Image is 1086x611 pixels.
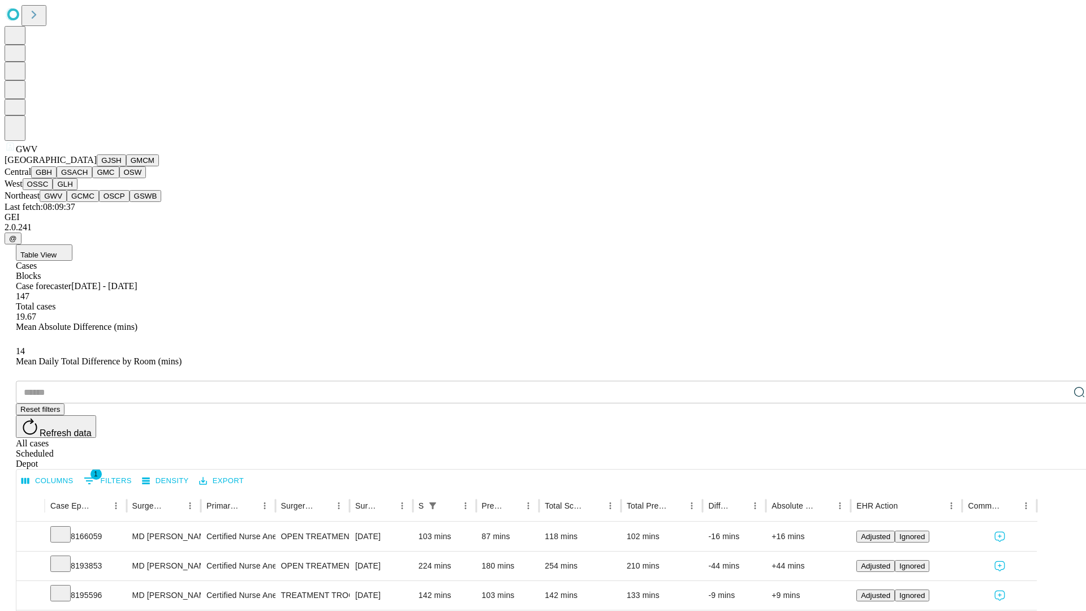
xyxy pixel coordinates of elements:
button: Sort [92,498,108,514]
div: Certified Nurse Anesthetist [206,581,269,610]
button: Adjusted [856,590,895,601]
div: Surgery Name [281,501,314,510]
button: Menu [331,498,347,514]
button: Menu [182,498,198,514]
button: Sort [731,498,747,514]
button: GCMC [67,190,99,202]
button: Menu [520,498,536,514]
button: GMCM [126,154,159,166]
div: -16 mins [708,522,760,551]
span: Reset filters [20,405,60,414]
button: Export [196,472,247,490]
button: Ignored [895,531,929,543]
button: Sort [505,498,520,514]
button: Menu [108,498,124,514]
span: 19.67 [16,312,36,321]
button: Table View [16,244,72,261]
span: Mean Daily Total Difference by Room (mins) [16,356,182,366]
button: Menu [1018,498,1034,514]
button: Sort [378,498,394,514]
div: 102 mins [627,522,697,551]
span: Northeast [5,191,40,200]
button: Sort [166,498,182,514]
button: Sort [587,498,602,514]
button: Menu [458,498,473,514]
div: Comments [968,501,1001,510]
button: Reset filters [16,403,64,415]
div: MD [PERSON_NAME] [132,522,195,551]
div: Case Epic Id [50,501,91,510]
button: Ignored [895,560,929,572]
button: Adjusted [856,560,895,572]
button: GSACH [57,166,92,178]
button: Show filters [425,498,441,514]
button: Expand [22,527,39,547]
button: Sort [1002,498,1018,514]
button: Expand [22,586,39,606]
span: Central [5,167,31,177]
span: Ignored [899,562,925,570]
div: Surgery Date [355,501,377,510]
button: GJSH [97,154,126,166]
button: Menu [832,498,848,514]
span: 1 [90,468,102,480]
button: Sort [241,498,257,514]
div: GEI [5,212,1081,222]
div: 87 mins [482,522,534,551]
button: GMC [92,166,119,178]
button: Menu [747,498,763,514]
span: [GEOGRAPHIC_DATA] [5,155,97,165]
div: Primary Service [206,501,239,510]
span: Total cases [16,302,55,311]
span: Mean Absolute Difference (mins) [16,322,137,332]
button: OSW [119,166,146,178]
div: 224 mins [419,552,471,580]
button: Expand [22,557,39,576]
div: Difference [708,501,730,510]
div: OPEN TREATMENT PROXIMAL [MEDICAL_DATA] BICONDYLAR [281,552,344,580]
span: 14 [16,346,25,356]
div: 133 mins [627,581,697,610]
div: +9 mins [772,581,845,610]
span: 147 [16,291,29,301]
span: Ignored [899,532,925,541]
div: Certified Nurse Anesthetist [206,552,269,580]
div: 2.0.241 [5,222,1081,233]
div: 8193853 [50,552,121,580]
button: Menu [943,498,959,514]
div: Total Scheduled Duration [545,501,585,510]
button: GSWB [130,190,162,202]
div: EHR Action [856,501,898,510]
div: 210 mins [627,552,697,580]
div: Surgeon Name [132,501,165,510]
div: [DATE] [355,552,407,580]
button: Refresh data [16,415,96,438]
div: Scheduled In Room Duration [419,501,424,510]
div: -44 mins [708,552,760,580]
div: 8166059 [50,522,121,551]
button: GWV [40,190,67,202]
button: Density [139,472,192,490]
span: Table View [20,251,57,259]
div: 142 mins [545,581,615,610]
div: 142 mins [419,581,471,610]
div: Predicted In Room Duration [482,501,504,510]
div: +44 mins [772,552,845,580]
span: Refresh data [40,428,92,438]
div: 118 mins [545,522,615,551]
button: Menu [602,498,618,514]
button: Sort [315,498,331,514]
button: Sort [816,498,832,514]
div: +16 mins [772,522,845,551]
span: Ignored [899,591,925,600]
div: 103 mins [419,522,471,551]
div: [DATE] [355,522,407,551]
span: Adjusted [861,532,890,541]
span: Last fetch: 08:09:37 [5,202,75,212]
button: GBH [31,166,57,178]
button: Menu [684,498,700,514]
button: Show filters [81,472,135,490]
div: 180 mins [482,552,534,580]
span: Adjusted [861,562,890,570]
div: Certified Nurse Anesthetist [206,522,269,551]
